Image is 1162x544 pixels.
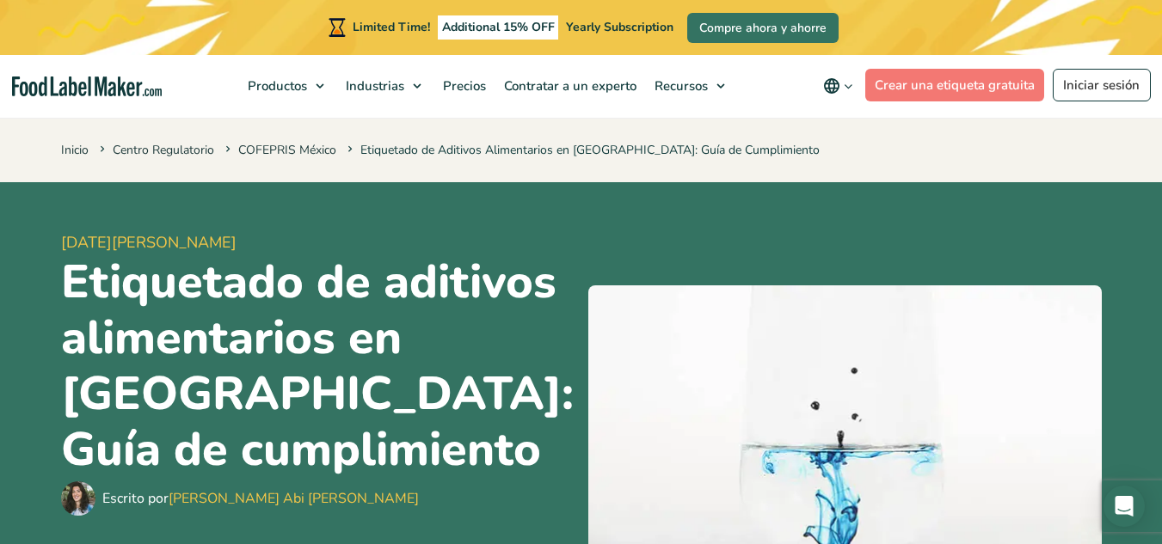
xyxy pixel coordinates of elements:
a: Compre ahora y ahorre [687,13,839,43]
span: Yearly Subscription [566,19,673,35]
span: Etiquetado de Aditivos Alimentarios en [GEOGRAPHIC_DATA]: Guía de Cumplimiento [344,142,820,158]
a: Contratar a un experto [495,55,642,117]
span: Recursos [649,77,710,95]
a: [PERSON_NAME] Abi [PERSON_NAME] [169,489,419,508]
a: Industrias [337,55,430,117]
a: Centro Regulatorio [113,142,214,158]
span: Additional 15% OFF [438,15,559,40]
div: Open Intercom Messenger [1104,486,1145,527]
div: Escrito por [102,488,419,509]
span: Contratar a un experto [499,77,638,95]
a: Productos [239,55,333,117]
span: Productos [243,77,309,95]
a: COFEPRIS México [238,142,336,158]
span: Industrias [341,77,406,95]
a: Recursos [646,55,734,117]
a: Precios [434,55,491,117]
a: Crear una etiqueta gratuita [865,69,1045,101]
img: Maria Abi Hanna - Etiquetadora de alimentos [61,481,95,516]
span: Precios [438,77,488,95]
h1: Etiquetado de aditivos alimentarios en [GEOGRAPHIC_DATA]: Guía de cumplimiento [61,254,575,477]
a: Inicio [61,142,89,158]
span: [DATE][PERSON_NAME] [61,231,575,254]
span: Limited Time! [353,19,430,35]
a: Iniciar sesión [1053,69,1151,101]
